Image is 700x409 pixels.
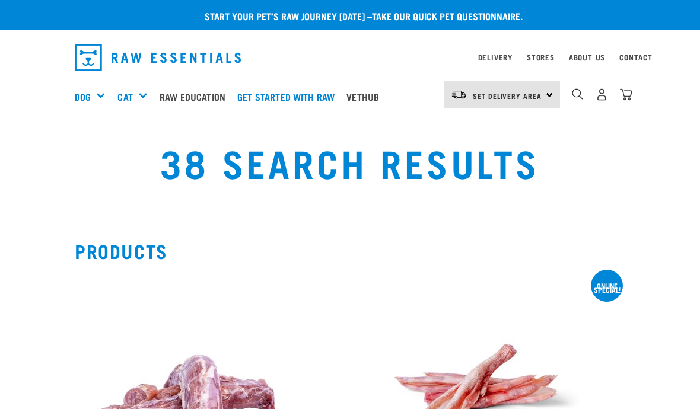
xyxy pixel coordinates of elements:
img: van-moving.png [451,90,467,100]
a: About Us [569,55,605,59]
img: user.png [596,88,608,101]
h1: 38 Search Results [138,140,562,183]
a: Dog [75,90,91,104]
nav: dropdown navigation [65,39,635,76]
span: Set Delivery Area [473,94,542,98]
a: Delivery [478,55,513,59]
a: Get started with Raw [234,73,343,120]
a: Vethub [343,73,388,120]
a: Contact [619,55,653,59]
img: home-icon@2x.png [620,88,632,101]
img: Raw Essentials Logo [75,44,241,71]
a: Stores [527,55,555,59]
a: Cat [117,90,132,104]
img: home-icon-1@2x.png [572,88,583,100]
a: Raw Education [157,73,234,120]
a: take our quick pet questionnaire. [372,13,523,18]
h2: Products [75,240,625,261]
div: ONLINE SPECIAL! [591,283,623,292]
